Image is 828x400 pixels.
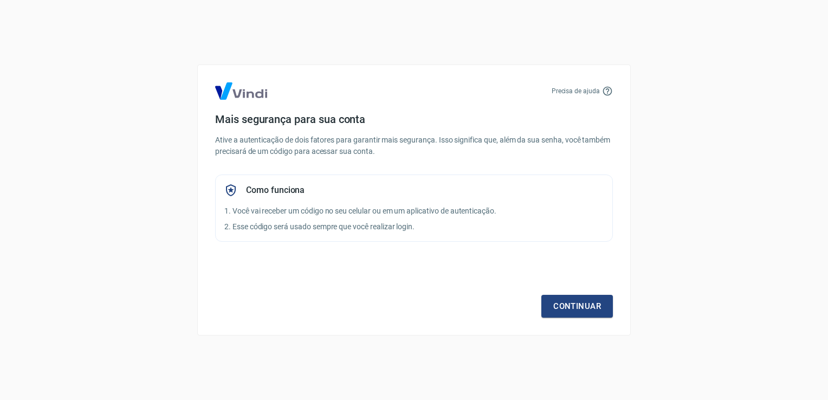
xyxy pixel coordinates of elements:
a: Continuar [541,295,613,318]
p: Precisa de ajuda [552,86,600,96]
img: Logo Vind [215,82,267,100]
h4: Mais segurança para sua conta [215,113,613,126]
h5: Como funciona [246,185,305,196]
p: 1. Você vai receber um código no seu celular ou em um aplicativo de autenticação. [224,205,604,217]
p: 2. Esse código será usado sempre que você realizar login. [224,221,604,233]
p: Ative a autenticação de dois fatores para garantir mais segurança. Isso significa que, além da su... [215,134,613,157]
